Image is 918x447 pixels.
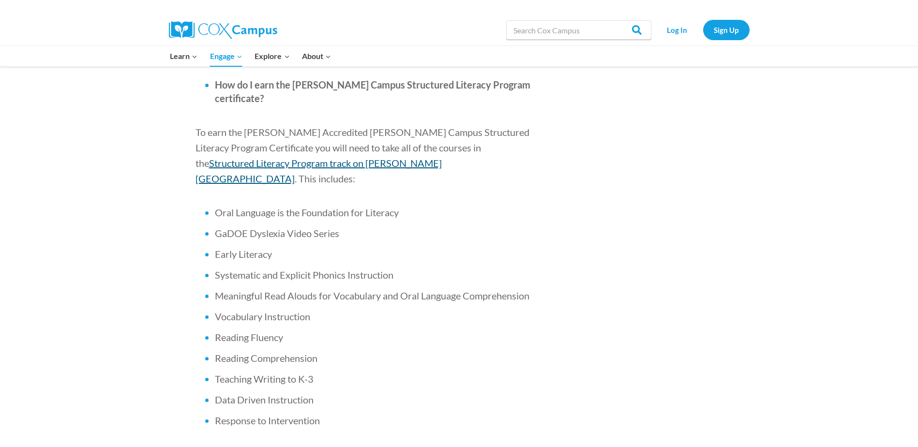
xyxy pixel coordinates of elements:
span: Vocabulary Instruction [215,311,310,322]
a: Sign Up [703,20,750,40]
a: Log In [656,20,698,40]
nav: Primary Navigation [164,46,337,66]
button: Child menu of Engage [204,46,249,66]
span: Teaching Writing to K-3 [215,373,314,385]
button: Child menu of Explore [249,46,296,66]
a: Structured Literacy Program track on [PERSON_NAME][GEOGRAPHIC_DATA] [196,157,442,184]
input: Search Cox Campus [506,20,651,40]
span: Systematic and Explicit Phonics Instruction [215,269,393,281]
nav: Secondary Navigation [656,20,750,40]
span: How do I earn the [PERSON_NAME] Campus Structured Literacy Program certificate? [215,79,530,104]
span: Early Literacy [215,248,272,260]
button: Child menu of Learn [164,46,204,66]
span: GaDOE Dyslexia Video Series [215,227,339,239]
span: Oral Language is the Foundation for Literacy [215,207,399,218]
span: Response to Intervention [215,415,320,426]
span: . This includes: [295,173,355,184]
span: Reading Comprehension [215,352,317,364]
li: Data Driven Instruction [215,393,534,406]
img: Cox Campus [169,21,277,39]
span: Reading Fluency [215,331,283,343]
button: Child menu of About [296,46,337,66]
span: Meaningful Read Alouds for Vocabulary and Oral Language Comprehension [215,290,529,301]
span: To earn the [PERSON_NAME] Accredited [PERSON_NAME] Campus Structured Literacy Program Certificate... [196,126,529,169]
